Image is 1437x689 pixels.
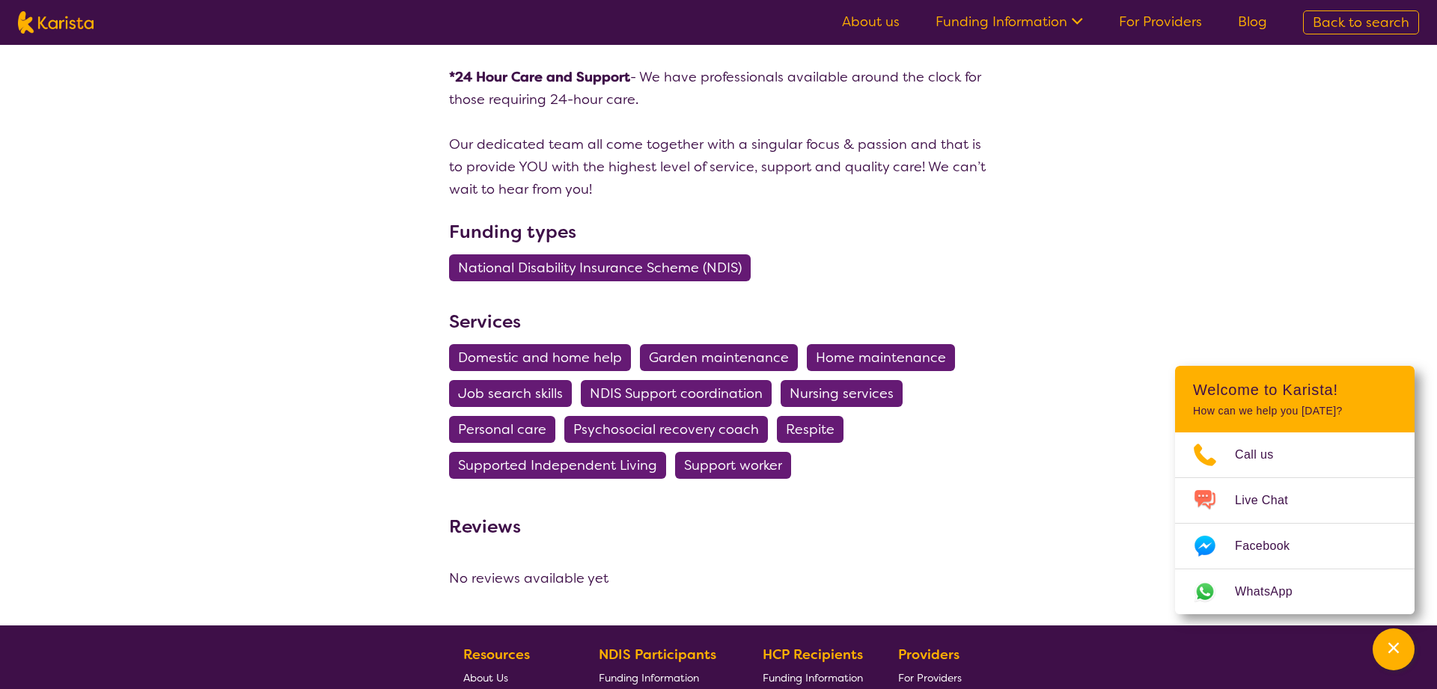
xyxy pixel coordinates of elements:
[640,349,807,367] a: Garden maintenance
[1238,13,1267,31] a: Blog
[807,349,964,367] a: Home maintenance
[842,13,900,31] a: About us
[1303,10,1419,34] a: Back to search
[1235,444,1292,466] span: Call us
[581,385,781,402] a: NDIS Support coordination
[1313,13,1409,31] span: Back to search
[898,646,959,664] b: Providers
[449,308,988,335] h3: Services
[1119,13,1202,31] a: For Providers
[463,671,508,685] span: About Us
[763,671,863,685] span: Funding Information
[898,671,962,685] span: For Providers
[463,666,564,689] a: About Us
[763,646,863,664] b: HCP Recipients
[1175,432,1415,614] ul: Choose channel
[599,671,699,685] span: Funding Information
[1193,381,1397,399] h2: Welcome to Karista!
[458,452,657,479] span: Supported Independent Living
[458,416,546,443] span: Personal care
[564,420,777,438] a: Psychosocial recovery coach
[449,349,640,367] a: Domestic and home help
[936,13,1083,31] a: Funding Information
[781,385,912,402] a: Nursing services
[649,344,789,371] span: Garden maintenance
[449,385,581,402] a: Job search skills
[458,380,563,407] span: Job search skills
[816,344,946,371] span: Home maintenance
[898,666,968,689] a: For Providers
[675,456,800,474] a: Support worker
[1175,366,1415,614] div: Channel Menu
[1235,535,1308,557] span: Facebook
[684,452,782,479] span: Support worker
[458,254,742,281] span: National Disability Insurance Scheme (NDIS)
[449,133,988,200] p: Our dedicated team all come together with a singular focus & passion and that is to provide YOU w...
[573,416,759,443] span: Psychosocial recovery coach
[590,380,763,407] span: NDIS Support coordination
[449,66,988,111] p: - We have professionals available around the clock for those requiring 24-hour care.
[1235,489,1306,512] span: Live Chat
[463,646,530,664] b: Resources
[777,420,852,438] a: Respite
[763,666,863,689] a: Funding Information
[1373,628,1415,670] button: Channel Menu
[786,416,835,443] span: Respite
[1175,569,1415,614] a: Web link opens in a new tab.
[599,666,727,689] a: Funding Information
[449,259,760,277] a: National Disability Insurance Scheme (NDIS)
[449,68,630,86] strong: *24 Hour Care and Support
[18,11,94,34] img: Karista logo
[449,218,988,245] h3: Funding types
[1193,405,1397,417] p: How can we help you [DATE]?
[449,420,564,438] a: Personal care
[458,344,622,371] span: Domestic and home help
[790,380,894,407] span: Nursing services
[599,646,716,664] b: NDIS Participants
[449,456,675,474] a: Supported Independent Living
[449,567,988,590] div: No reviews available yet
[449,506,521,540] h3: Reviews
[1235,581,1311,603] span: WhatsApp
